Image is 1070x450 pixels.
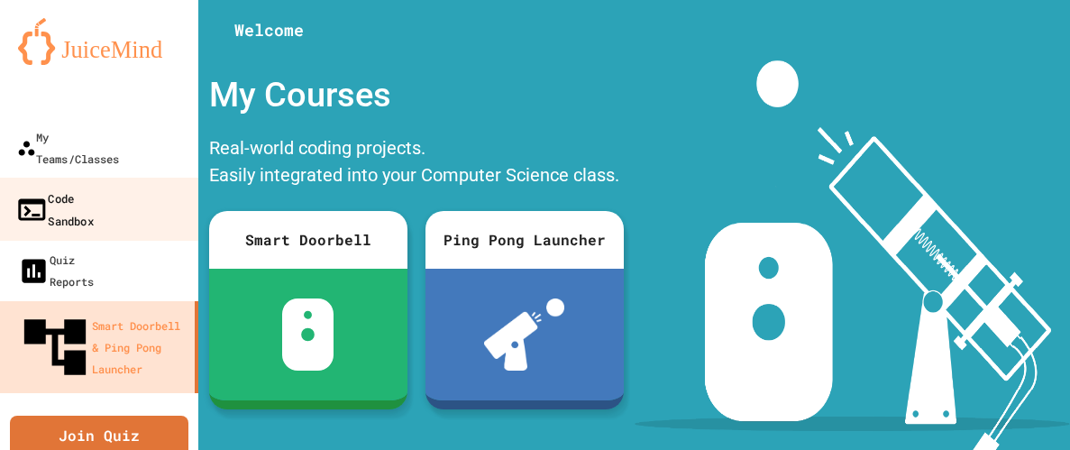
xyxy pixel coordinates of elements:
img: ppl-with-ball.png [484,298,564,371]
div: My Teams/Classes [17,126,119,170]
div: Smart Doorbell & Ping Pong Launcher [18,310,187,384]
div: My Courses [200,60,633,130]
img: logo-orange.svg [18,18,180,65]
div: Quiz Reports [18,249,94,292]
div: Real-world coding projects. Easily integrated into your Computer Science class. [200,130,633,197]
div: Ping Pong Launcher [425,211,624,269]
div: Code Sandbox [15,187,94,231]
img: sdb-white.svg [282,298,334,371]
div: Smart Doorbell [209,211,407,269]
